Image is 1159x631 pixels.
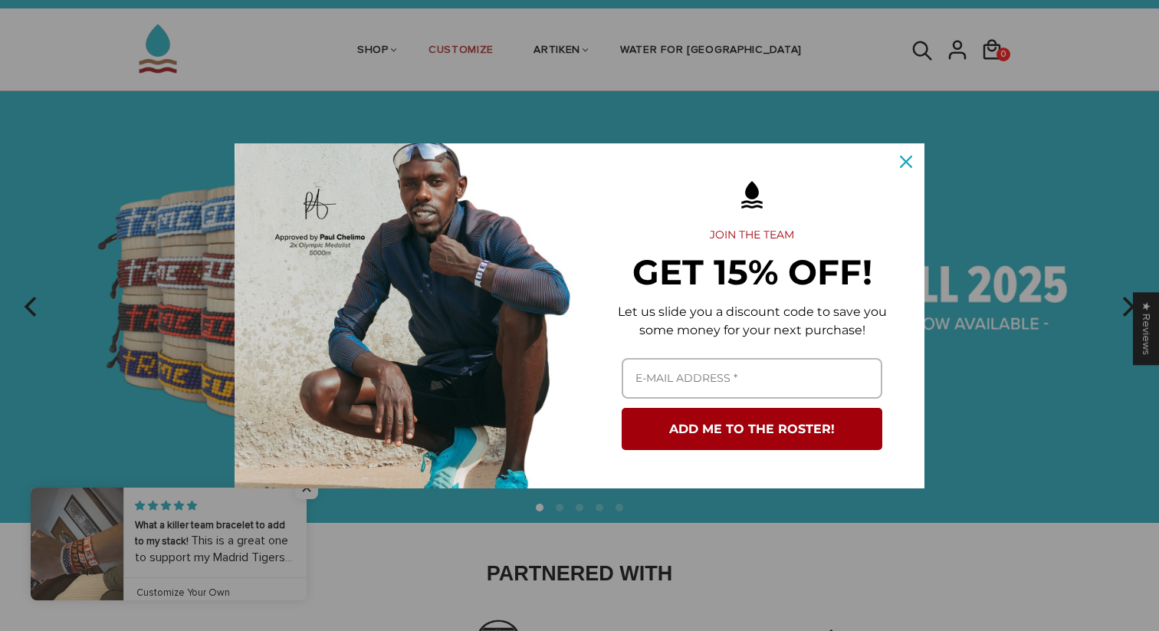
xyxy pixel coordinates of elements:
[622,358,882,399] input: Email field
[632,251,872,293] strong: GET 15% OFF!
[900,156,912,168] svg: close icon
[622,408,882,450] button: ADD ME TO THE ROSTER!
[604,228,900,242] h2: JOIN THE TEAM
[888,143,924,180] button: Close
[604,303,900,340] p: Let us slide you a discount code to save you some money for your next purchase!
